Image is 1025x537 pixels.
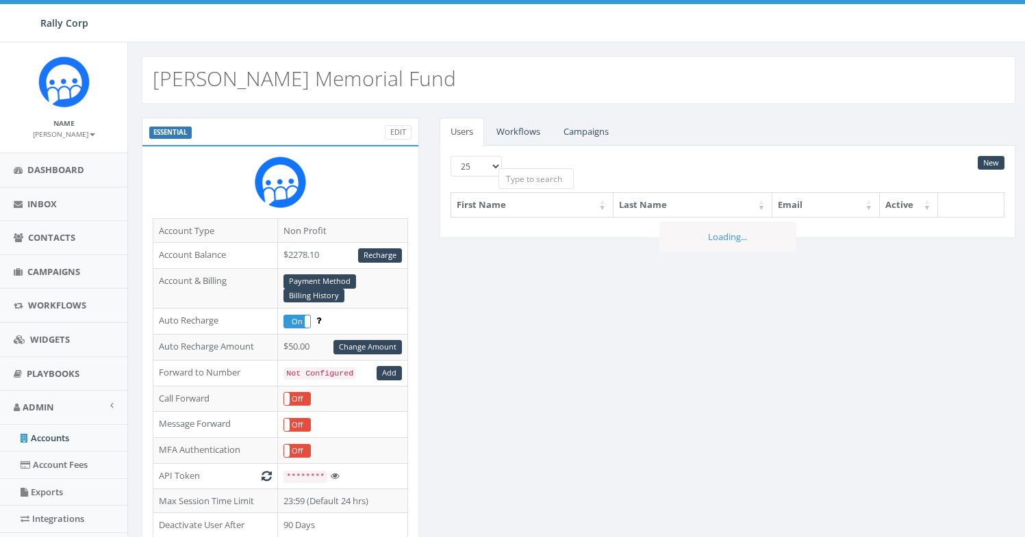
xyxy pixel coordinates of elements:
[613,193,772,217] th: Last Name
[153,488,278,513] td: Max Session Time Limit
[23,401,54,413] span: Admin
[27,163,84,176] span: Dashboard
[485,118,551,146] a: Workflows
[440,118,484,146] a: Users
[283,367,356,380] code: Not Configured
[53,118,75,128] small: Name
[283,289,344,303] a: Billing History
[27,198,57,210] span: Inbox
[149,127,192,139] label: ESSENTIAL
[283,392,311,406] div: OnOff
[153,335,278,361] td: Auto Recharge Amount
[880,193,938,217] th: Active
[153,386,278,412] td: Call Forward
[40,16,88,29] span: Rally Corp
[284,315,310,328] label: On
[153,243,278,269] td: Account Balance
[153,218,278,243] td: Account Type
[978,156,1004,170] a: New
[28,231,75,244] span: Contacts
[28,299,86,311] span: Workflows
[553,118,620,146] a: Campaigns
[33,127,95,140] a: [PERSON_NAME]
[659,222,796,252] div: Loading...
[385,125,412,140] a: Edit
[153,268,278,309] td: Account & Billing
[262,471,272,480] i: Generate New Token
[284,445,310,458] label: Off
[284,419,310,432] label: Off
[38,56,90,107] img: Icon_1.png
[27,265,80,278] span: Campaigns
[153,438,278,464] td: MFA Authentication
[278,243,408,269] td: $2278.10
[30,333,70,345] span: Widgets
[33,129,95,139] small: [PERSON_NAME]
[283,274,356,289] a: Payment Method
[283,444,311,458] div: OnOff
[284,393,310,406] label: Off
[451,193,613,217] th: First Name
[153,412,278,438] td: Message Forward
[316,314,321,326] span: Enable to prevent campaign failure.
[283,315,311,329] div: OnOff
[278,218,408,243] td: Non Profit
[153,67,456,90] h2: [PERSON_NAME] Memorial Fund
[27,367,79,380] span: Playbooks
[153,464,278,489] td: API Token
[283,418,311,432] div: OnOff
[153,309,278,335] td: Auto Recharge
[498,168,574,189] input: Type to search
[278,335,408,361] td: $50.00
[278,488,408,513] td: 23:59 (Default 24 hrs)
[153,360,278,386] td: Forward to Number
[333,340,402,354] a: Change Amount
[772,193,880,217] th: Email
[255,157,306,208] img: Rally_Corp_Icon.png
[358,248,402,263] a: Recharge
[377,366,402,380] a: Add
